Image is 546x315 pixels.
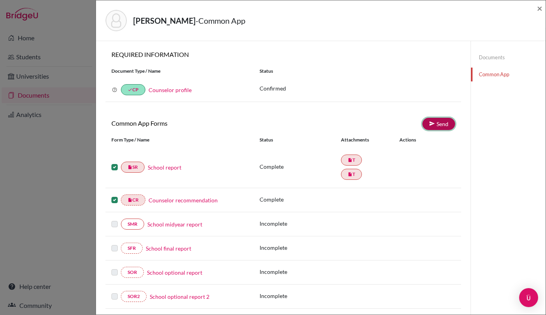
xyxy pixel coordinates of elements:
[121,219,144,230] a: SMR
[105,68,254,75] div: Document Type / Name
[148,163,181,172] a: School report
[260,292,341,300] p: Incomplete
[121,84,145,95] a: doneCP
[537,2,542,14] span: ×
[348,172,352,177] i: insert_drive_file
[150,292,209,301] a: School optional report 2
[147,220,202,228] a: School midyear report
[149,196,218,204] a: Counselor recommendation
[341,136,390,143] div: Attachments
[471,51,546,64] a: Documents
[260,219,341,228] p: Incomplete
[121,194,145,206] a: insert_drive_fileCR
[260,162,341,171] p: Complete
[260,84,455,92] p: Confirmed
[105,51,461,58] h6: REQUIRED INFORMATION
[146,244,191,253] a: School final report
[133,16,196,25] strong: [PERSON_NAME]
[105,136,254,143] div: Form Type / Name
[390,136,439,143] div: Actions
[348,158,352,162] i: insert_drive_file
[128,165,132,170] i: insert_drive_file
[254,68,461,75] div: Status
[537,4,542,13] button: Close
[341,155,362,166] a: insert_drive_fileT
[260,243,341,252] p: Incomplete
[128,198,132,202] i: insert_drive_file
[422,118,455,130] a: Send
[260,136,341,143] div: Status
[260,268,341,276] p: Incomplete
[260,195,341,204] p: Complete
[128,87,132,92] i: done
[519,288,538,307] div: Open Intercom Messenger
[341,169,362,180] a: insert_drive_fileT
[121,162,145,173] a: insert_drive_fileSR
[105,119,283,127] h6: Common App Forms
[121,243,143,254] a: SFR
[147,268,202,277] a: School optional report
[121,291,147,302] a: SOR2
[471,68,546,81] a: Common App
[149,87,192,93] a: Counselor profile
[121,267,144,278] a: SOR
[196,16,245,25] span: - Common App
